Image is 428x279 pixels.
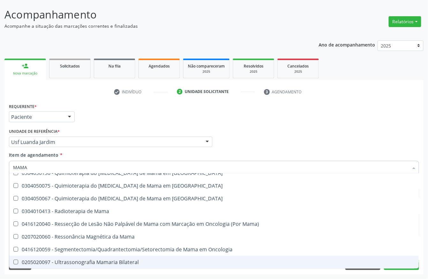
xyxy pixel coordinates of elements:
[238,69,269,74] div: 2025
[9,71,41,76] div: Nova marcação
[13,161,409,174] input: Buscar por procedimentos
[188,63,225,69] span: Não compareceram
[13,260,415,265] div: 0205020097 - Ultrassonografia Mamaria Bilateral
[13,221,415,226] div: 0416120040 - Ressecção de Lesão Não Palpável de Mama com Marcação em Oncologia (Por Mama)
[13,196,415,201] div: 0304050067 - Quimioterapia do [MEDICAL_DATA] de Mama em [GEOGRAPHIC_DATA]
[188,69,225,74] div: 2025
[389,16,421,27] button: Relatórios
[108,63,121,69] span: Na fila
[13,170,415,175] div: 0304050130 - Quimioterapia do [MEDICAL_DATA] de Mama em [GEOGRAPHIC_DATA]
[9,152,59,158] span: Item de agendamento
[4,7,298,23] p: Acompanhamento
[319,40,375,48] p: Ano de acompanhamento
[11,114,62,120] span: Paciente
[9,102,37,111] label: Requerente
[22,62,29,69] div: person_add
[177,89,183,95] div: 2
[9,127,60,137] label: Unidade de referência
[13,183,415,188] div: 0304050075 - Quimioterapia do [MEDICAL_DATA] de Mama em [GEOGRAPHIC_DATA]
[13,209,415,214] div: 0304010413 - Radioterapia de Mama
[282,69,314,74] div: 2025
[244,63,263,69] span: Resolvidos
[185,89,229,95] div: Unidade solicitante
[13,247,415,252] div: 0416120059 - Segmentectomia/Quadrantectomia/Setorectomia de Mama em Oncologia
[149,63,170,69] span: Agendados
[4,23,298,29] p: Acompanhe a situação das marcações correntes e finalizadas
[13,234,415,239] div: 0207020060 - Ressonância Magnética da Mama
[288,63,309,69] span: Cancelados
[60,63,80,69] span: Solicitados
[11,139,199,145] span: Usf Luanda Jardim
